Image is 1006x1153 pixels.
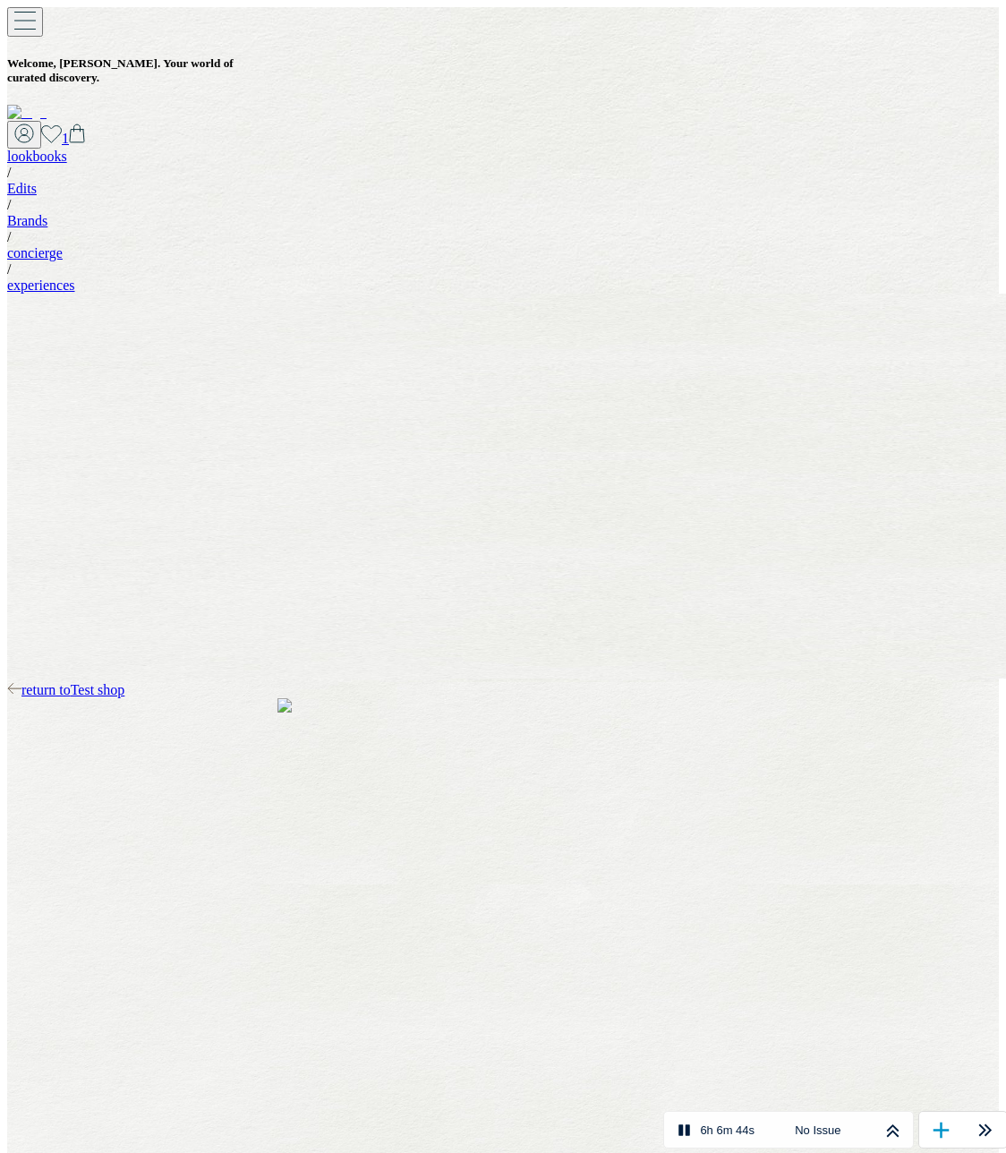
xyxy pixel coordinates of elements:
a: Brands [7,213,47,228]
a: experiences [7,278,75,293]
a: concierge [7,245,63,260]
div: / [7,229,999,245]
span: return to Test shop [21,682,124,697]
div: / [7,261,999,278]
a: 1 [62,131,85,146]
div: / [7,165,999,181]
img: logo [7,105,47,121]
h5: Welcome, [PERSON_NAME] . Your world of curated discovery. [7,56,999,85]
a: lookbooks [7,149,67,164]
span: 1 [62,131,69,146]
a: Edits [7,181,37,196]
div: / [7,197,999,213]
a: return toTest shop [7,682,124,697]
